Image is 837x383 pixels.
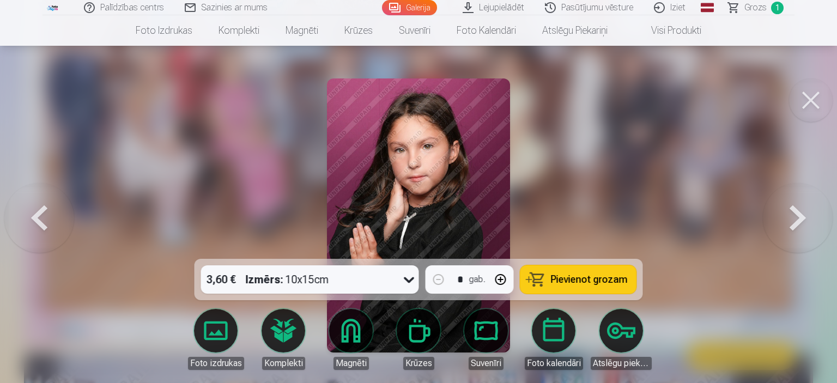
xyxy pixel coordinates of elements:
img: /fa1 [47,4,59,11]
a: Atslēgu piekariņi [591,309,652,370]
a: Atslēgu piekariņi [529,15,621,46]
a: Krūzes [388,309,449,370]
a: Foto kalendāri [444,15,529,46]
a: Komplekti [253,309,314,370]
div: Krūzes [403,357,434,370]
strong: Izmērs : [246,272,283,287]
div: 3,60 € [201,265,241,294]
div: Suvenīri [469,357,504,370]
a: Magnēti [272,15,331,46]
div: Magnēti [333,357,369,370]
span: Grozs [744,1,767,14]
a: Suvenīri [456,309,517,370]
button: Pievienot grozam [520,265,636,294]
a: Suvenīri [386,15,444,46]
a: Foto kalendāri [523,309,584,370]
a: Komplekti [205,15,272,46]
div: Foto kalendāri [525,357,583,370]
a: Foto izdrukas [123,15,205,46]
div: Komplekti [262,357,305,370]
span: Pievienot grozam [551,275,628,284]
a: Magnēti [320,309,381,370]
div: Atslēgu piekariņi [591,357,652,370]
div: 10x15cm [246,265,329,294]
div: Foto izdrukas [188,357,244,370]
div: gab. [469,273,486,286]
span: 1 [771,2,784,14]
a: Foto izdrukas [185,309,246,370]
a: Krūzes [331,15,386,46]
a: Visi produkti [621,15,714,46]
